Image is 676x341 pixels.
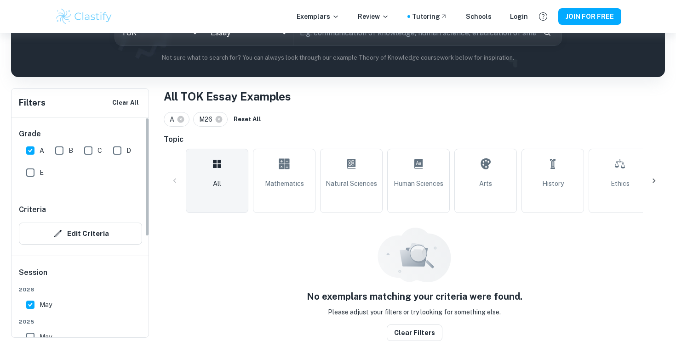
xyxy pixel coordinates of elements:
span: Ethics [611,179,630,189]
span: Human Sciences [394,179,443,189]
span: A [40,145,44,156]
h6: Criteria [19,204,46,215]
h1: All TOK Essay Examples [164,88,665,105]
span: M26 [199,114,217,124]
p: Not sure what to search for? You can always look through our example Theory of Knowledge coursewo... [18,53,658,62]
span: B [69,145,73,156]
span: Arts [479,179,492,189]
button: JOIN FOR FREE [558,8,621,25]
span: History [542,179,564,189]
span: 2026 [19,285,142,294]
h6: Session [19,267,142,285]
span: All [213,179,221,189]
p: Exemplars [297,11,339,22]
span: 2025 [19,318,142,326]
h6: Topic [164,134,665,145]
div: A [164,112,189,127]
a: Schools [466,11,492,22]
button: Edit Criteria [19,223,142,245]
img: empty_state_resources.svg [378,228,451,282]
span: E [40,168,44,178]
span: A [170,114,178,124]
span: Mathematics [265,179,304,189]
img: Clastify logo [55,7,113,26]
div: M26 [193,112,228,127]
span: May [40,300,52,310]
span: Natural Sciences [326,179,377,189]
span: C [97,145,102,156]
a: Tutoring [412,11,447,22]
span: D [126,145,131,156]
button: Help and Feedback [535,9,551,24]
p: Review [358,11,389,22]
button: Clear All [110,96,141,110]
p: Please adjust your filters or try looking for something else. [328,307,501,317]
button: Clear filters [387,324,442,341]
a: Login [510,11,528,22]
button: Reset All [231,112,264,126]
h6: Filters [19,96,46,109]
h6: Grade [19,129,142,140]
h5: No exemplars matching your criteria were found. [307,290,522,303]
